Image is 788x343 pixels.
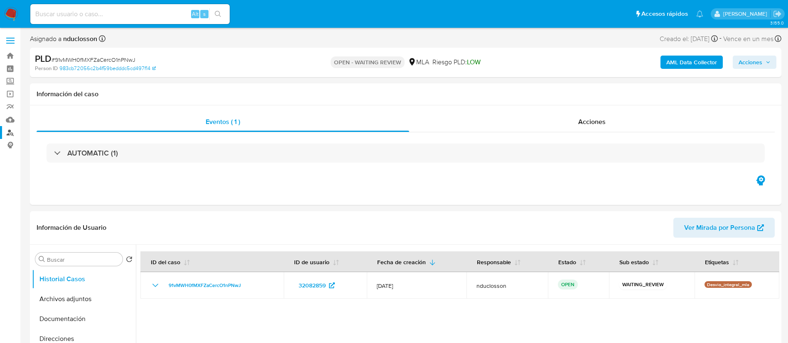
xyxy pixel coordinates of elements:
button: Historial Casos [32,269,136,289]
button: AML Data Collector [660,56,723,69]
button: Ver Mirada por Persona [673,218,775,238]
b: AML Data Collector [666,56,717,69]
span: Alt [192,10,199,18]
button: Acciones [733,56,776,69]
a: Notificaciones [696,10,703,17]
input: Buscar usuario o caso... [30,9,230,19]
b: PLD [35,52,52,65]
a: Salir [773,10,782,18]
span: Acciones [578,117,606,126]
h1: Información del caso [37,90,775,98]
a: 983cb72056c2b4f59bedddc5cd497f14 [59,65,156,72]
span: s [203,10,206,18]
button: search-icon [209,8,226,20]
h1: Información de Usuario [37,224,106,232]
div: AUTOMATIC (1) [47,144,765,163]
button: Archivos adjuntos [32,289,136,309]
span: LOW [467,57,481,67]
button: Documentación [32,309,136,329]
input: Buscar [47,256,119,263]
span: Ver Mirada por Persona [684,218,755,238]
button: Buscar [39,256,45,263]
span: Accesos rápidos [641,10,688,18]
h3: AUTOMATIC (1) [67,148,118,158]
b: nduclosson [61,34,97,44]
span: # 91vMWH0fMXFZaCercO1nPNwJ [52,56,135,64]
div: Creado el: [DATE] [660,33,718,44]
span: - [719,33,722,44]
span: Acciones [739,56,762,69]
span: Vence en un mes [723,34,773,44]
button: Volver al orden por defecto [126,256,133,265]
span: Riesgo PLD: [432,58,481,67]
div: MLA [408,58,429,67]
span: Asignado a [30,34,97,44]
span: Eventos ( 1 ) [206,117,240,126]
p: OPEN - WAITING REVIEW [331,56,405,68]
b: Person ID [35,65,58,72]
p: nicolas.duclosson@mercadolibre.com [723,10,770,18]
